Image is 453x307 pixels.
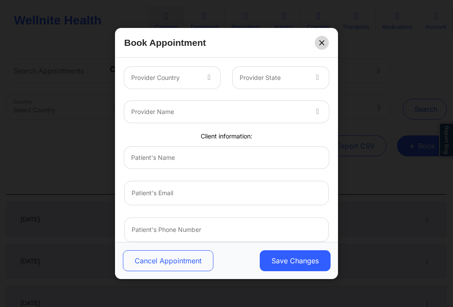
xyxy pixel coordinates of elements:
[124,37,206,48] h2: Book Appointment
[124,217,329,241] input: Patient's Phone Number
[118,132,335,141] div: Client information:
[260,250,331,271] button: Save Changes
[123,250,213,271] button: Cancel Appointment
[124,180,329,205] input: Patient's Email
